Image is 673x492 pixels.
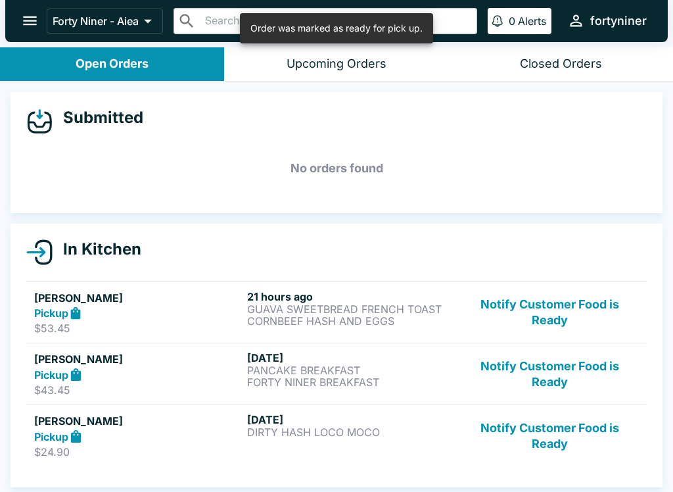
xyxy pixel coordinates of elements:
[247,376,455,388] p: FORTY NINER BREAKFAST
[562,7,652,35] button: fortyniner
[26,145,647,192] h5: No orders found
[34,290,242,306] h5: [PERSON_NAME]
[34,368,68,381] strong: Pickup
[247,290,455,303] h6: 21 hours ago
[34,430,68,443] strong: Pickup
[509,14,515,28] p: 0
[34,445,242,458] p: $24.90
[47,9,163,34] button: Forty Niner - Aiea
[201,12,471,30] input: Search orders by name or phone number
[247,364,455,376] p: PANCAKE BREAKFAST
[26,405,647,466] a: [PERSON_NAME]Pickup$24.90[DATE]DIRTY HASH LOCO MOCONotify Customer Food is Ready
[287,57,386,72] div: Upcoming Orders
[247,315,455,327] p: CORNBEEF HASH AND EGGS
[26,343,647,405] a: [PERSON_NAME]Pickup$43.45[DATE]PANCAKE BREAKFASTFORTY NINER BREAKFASTNotify Customer Food is Ready
[247,303,455,315] p: GUAVA SWEETBREAD FRENCH TOAST
[520,57,602,72] div: Closed Orders
[250,17,423,39] div: Order was marked as ready for pick up.
[34,322,242,335] p: $53.45
[34,413,242,429] h5: [PERSON_NAME]
[461,413,639,458] button: Notify Customer Food is Ready
[461,351,639,397] button: Notify Customer Food is Ready
[13,4,47,37] button: open drawer
[518,14,546,28] p: Alerts
[247,426,455,438] p: DIRTY HASH LOCO MOCO
[34,307,68,320] strong: Pickup
[34,351,242,367] h5: [PERSON_NAME]
[247,413,455,426] h6: [DATE]
[461,290,639,335] button: Notify Customer Food is Ready
[53,14,139,28] p: Forty Niner - Aiea
[76,57,149,72] div: Open Orders
[53,108,143,128] h4: Submitted
[53,239,141,259] h4: In Kitchen
[590,13,647,29] div: fortyniner
[34,383,242,397] p: $43.45
[247,351,455,364] h6: [DATE]
[26,282,647,343] a: [PERSON_NAME]Pickup$53.4521 hours agoGUAVA SWEETBREAD FRENCH TOASTCORNBEEF HASH AND EGGSNotify Cu...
